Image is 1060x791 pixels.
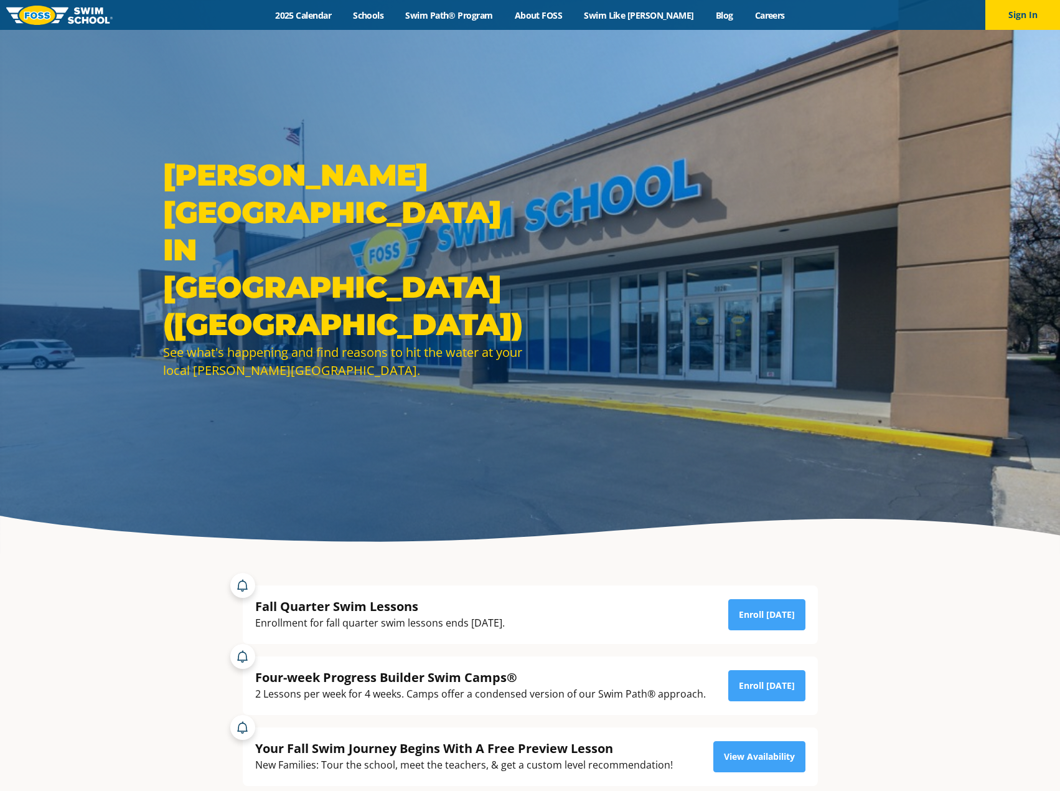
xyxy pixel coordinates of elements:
div: Your Fall Swim Journey Begins With A Free Preview Lesson [255,740,673,757]
a: Schools [342,9,395,21]
a: Swim Like [PERSON_NAME] [573,9,705,21]
div: New Families: Tour the school, meet the teachers, & get a custom level recommendation! [255,757,673,774]
a: Swim Path® Program [395,9,504,21]
a: Enroll [DATE] [728,599,805,630]
a: Enroll [DATE] [728,670,805,701]
a: Blog [705,9,744,21]
a: Careers [744,9,795,21]
a: 2025 Calendar [265,9,342,21]
div: 2 Lessons per week for 4 weeks. Camps offer a condensed version of our Swim Path® approach. [255,686,706,703]
div: Four-week Progress Builder Swim Camps® [255,669,706,686]
div: Enrollment for fall quarter swim lessons ends [DATE]. [255,615,505,632]
img: FOSS Swim School Logo [6,6,113,25]
div: Fall Quarter Swim Lessons [255,598,505,615]
a: About FOSS [504,9,573,21]
div: See what's happening and find reasons to hit the water at your local [PERSON_NAME][GEOGRAPHIC_DATA]. [163,343,524,379]
h1: [PERSON_NAME][GEOGRAPHIC_DATA] in [GEOGRAPHIC_DATA] ([GEOGRAPHIC_DATA]) [163,156,524,343]
a: View Availability [713,741,805,772]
